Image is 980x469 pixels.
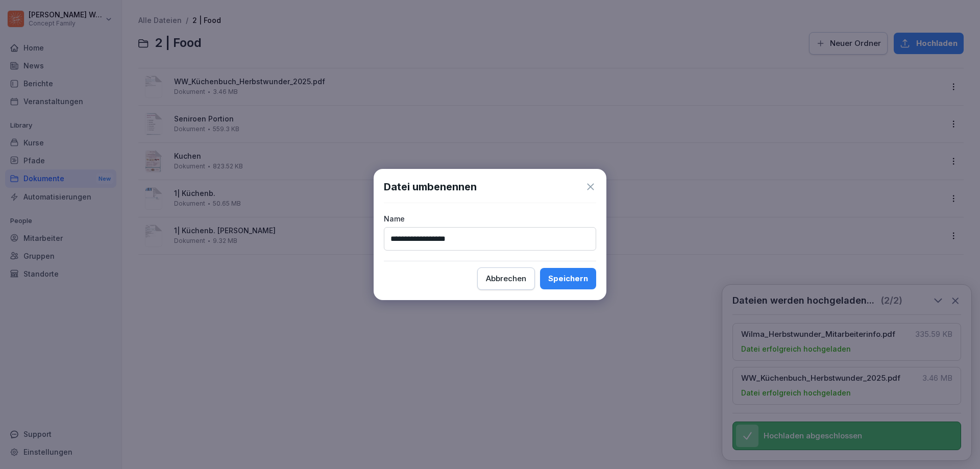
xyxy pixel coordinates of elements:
div: Abbrechen [486,273,526,284]
button: Abbrechen [477,267,535,290]
div: Speichern [548,273,588,284]
h1: Datei umbenennen [384,179,477,194]
p: Name [384,213,596,224]
button: Speichern [540,268,596,289]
